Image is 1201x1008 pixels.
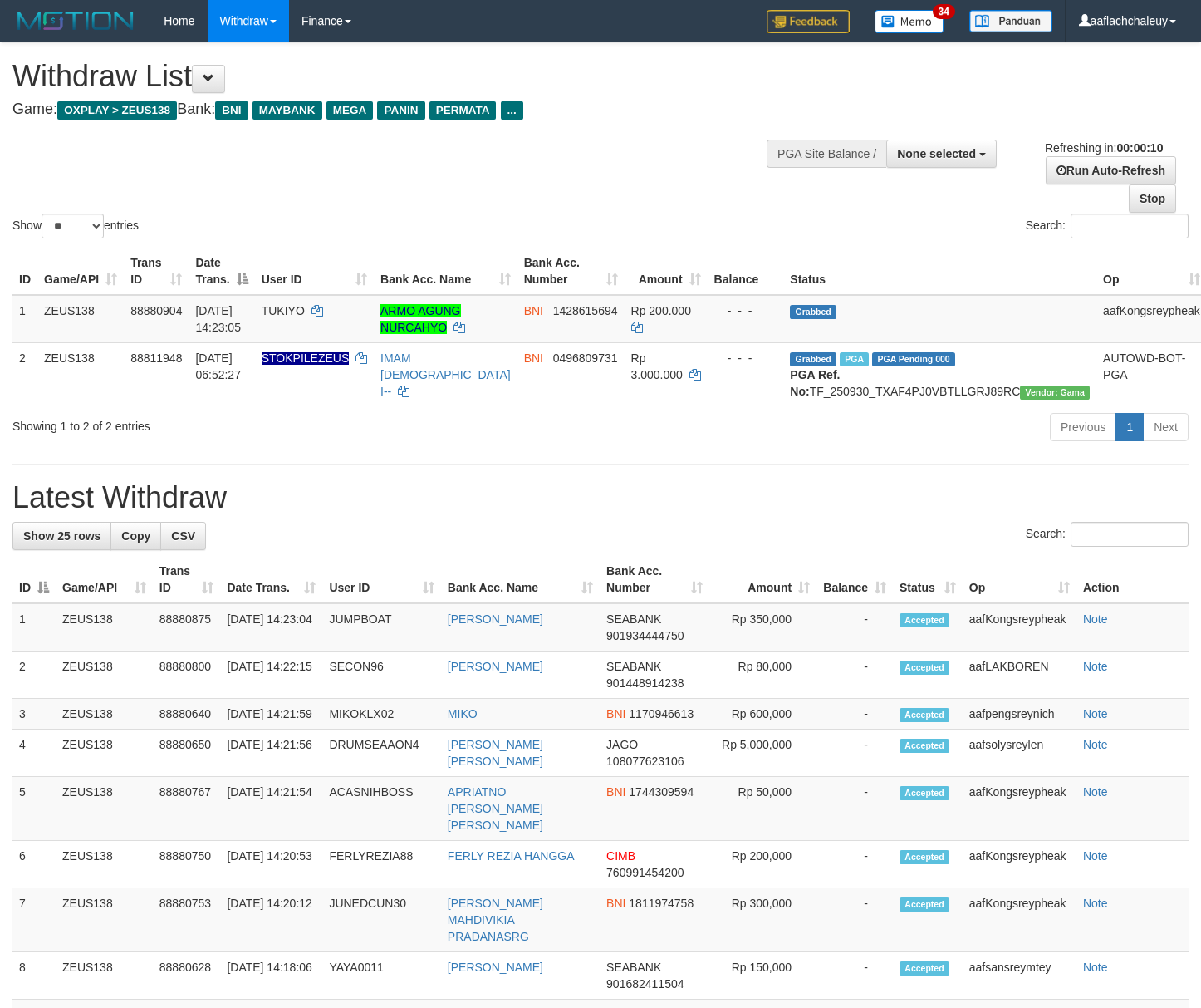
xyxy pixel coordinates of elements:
a: FERLY REZIA HANGGA [448,849,575,863]
th: Balance: activate to sort column ascending [816,556,893,603]
td: [DATE] 14:18:06 [220,952,322,1000]
img: Feedback.jpg [767,10,850,33]
th: Bank Acc. Name: activate to sort column ascending [441,556,600,603]
td: 88880650 [153,730,221,777]
th: ID [12,248,37,295]
td: Rp 300,000 [709,888,816,952]
span: Accepted [900,897,949,912]
th: Bank Acc. Name: activate to sort column ascending [374,248,517,295]
a: [PERSON_NAME] [448,660,543,673]
td: aafKongsreypheak [963,603,1076,652]
th: ID: activate to sort column descending [12,556,56,603]
td: ZEUS138 [56,699,153,730]
span: Refreshing in: [1045,141,1163,155]
div: - - - [714,302,777,319]
span: Copy 901682411504 to clipboard [606,977,684,991]
td: [DATE] 14:20:12 [220,888,322,952]
span: Nama rekening ada tanda titik/strip, harap diedit [262,352,350,365]
th: Trans ID: activate to sort column ascending [153,556,221,603]
span: Copy 1170946613 to clipboard [629,707,694,720]
span: [DATE] 14:23:05 [195,304,241,334]
td: [DATE] 14:21:59 [220,699,322,730]
td: JUMPBOAT [322,603,440,652]
a: Previous [1050,413,1116,441]
th: Date Trans.: activate to sort column ascending [220,556,322,603]
th: Game/API: activate to sort column ascending [37,248,124,295]
span: BNI [606,785,625,799]
td: SECON96 [322,652,440,699]
td: ZEUS138 [56,952,153,1000]
td: - [816,730,893,777]
div: - - - [714,350,777,366]
td: 2 [12,652,56,699]
label: Search: [1026,522,1189,547]
td: ZEUS138 [56,652,153,699]
a: Note [1083,785,1108,799]
th: Balance [708,248,784,295]
div: Showing 1 to 2 of 2 entries [12,411,488,435]
th: User ID: activate to sort column ascending [255,248,374,295]
td: [DATE] 14:21:54 [220,777,322,841]
span: BNI [606,897,625,910]
td: 88880753 [153,888,221,952]
td: - [816,603,893,652]
td: 8 [12,952,56,1000]
th: Bank Acc. Number: activate to sort column ascending [600,556,709,603]
a: Note [1083,849,1108,863]
th: Date Trans.: activate to sort column descending [189,248,254,295]
td: - [816,841,893,888]
span: Copy 0496809731 to clipboard [553,352,618,365]
td: aafKongsreypheak [963,888,1076,952]
span: BNI [606,707,625,720]
span: PANIN [377,101,424,120]
a: MIKO [448,707,478,720]
td: TF_250930_TXAF4PJ0VBTLLGRJ89RC [783,342,1096,406]
td: - [816,652,893,699]
td: 88880640 [153,699,221,730]
span: None selected [897,147,976,160]
span: Rp 3.000.000 [631,352,683,381]
a: Note [1083,897,1108,910]
a: Run Auto-Refresh [1046,156,1176,184]
td: - [816,699,893,730]
a: [PERSON_NAME] [448,961,543,974]
span: CSV [171,529,195,543]
a: [PERSON_NAME] [448,612,543,626]
span: JAGO [606,738,638,751]
td: - [816,888,893,952]
td: [DATE] 14:23:04 [220,603,322,652]
span: Copy 1744309594 to clipboard [629,785,694,799]
a: Copy [110,522,161,550]
td: - [816,952,893,1000]
td: 5 [12,777,56,841]
td: DRUMSEAAON4 [322,730,440,777]
span: BNI [215,101,248,120]
span: ... [501,101,523,120]
td: 88880750 [153,841,221,888]
span: 88880904 [130,304,182,317]
span: PERMATA [429,101,497,120]
span: Copy [121,529,150,543]
b: PGA Ref. No: [790,368,840,398]
td: - [816,777,893,841]
a: 1 [1115,413,1144,441]
input: Search: [1071,522,1189,547]
a: Show 25 rows [12,522,111,550]
td: Rp 150,000 [709,952,816,1000]
h4: Game: Bank: [12,101,784,118]
td: ZEUS138 [56,730,153,777]
th: Status [783,248,1096,295]
span: 88811948 [130,352,182,365]
img: panduan.png [969,10,1052,32]
td: ACASNIHBOSS [322,777,440,841]
span: Accepted [900,739,949,753]
span: SEABANK [606,612,661,626]
span: Copy 901934444750 to clipboard [606,629,684,642]
td: [DATE] 14:20:53 [220,841,322,888]
span: SEABANK [606,961,661,974]
a: [PERSON_NAME] MAHDIVIKIA PRADANASRG [448,897,543,943]
a: APRIATNO [PERSON_NAME] [PERSON_NAME] [448,785,543,832]
td: YAYA0011 [322,952,440,1000]
a: CSV [160,522,206,550]
span: PGA Pending [872,352,955,366]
